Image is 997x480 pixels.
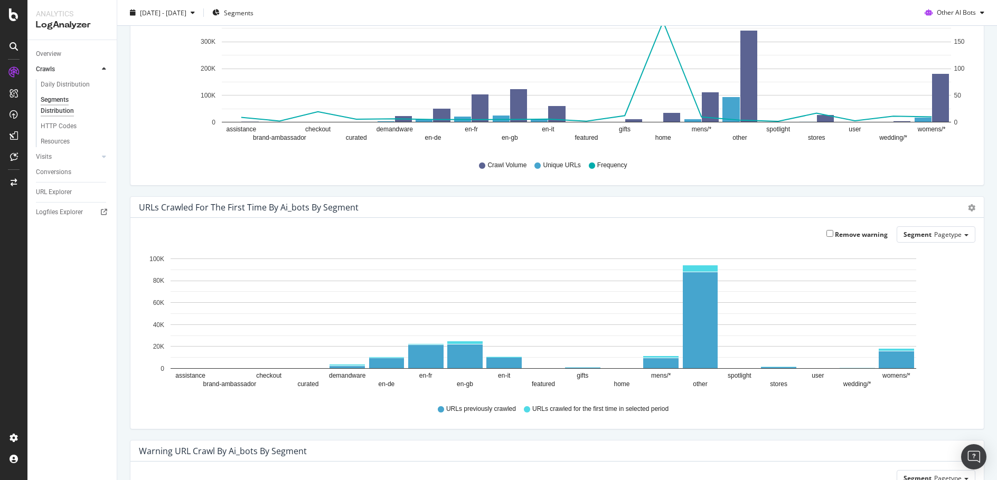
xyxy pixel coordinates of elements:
[532,381,555,388] text: featured
[954,65,965,73] text: 100
[203,381,257,388] text: brand-ambassador
[968,204,975,212] div: gear
[882,372,910,380] text: womens/*
[36,64,99,75] a: Crawls
[487,161,526,170] span: Crawl Volume
[41,136,109,147] a: Resources
[201,39,215,46] text: 300K
[140,8,186,17] span: [DATE] - [DATE]
[770,381,787,388] text: stores
[256,372,282,380] text: checkout
[36,64,55,75] div: Crawls
[465,126,478,133] text: en-fr
[577,372,588,380] text: gifts
[41,79,109,90] a: Daily Distribution
[36,187,72,198] div: URL Explorer
[693,381,707,388] text: other
[226,126,256,133] text: assistance
[139,202,359,213] div: URLs Crawled for the First Time by ai_bots by Segment
[208,4,258,21] button: Segments
[36,49,109,60] a: Overview
[36,19,108,31] div: LogAnalyzer
[954,39,965,46] text: 150
[126,4,199,21] button: [DATE] - [DATE]
[139,7,967,151] svg: A chart.
[201,92,215,99] text: 100K
[961,444,986,469] div: Open Intercom Messenger
[446,405,516,414] span: URLs previously crawled
[917,126,946,133] text: womens/*
[139,446,307,456] div: Warning URL Crawl by ai_bots by Segment
[41,121,77,132] div: HTTP Codes
[502,135,518,142] text: en-gb
[153,299,164,306] text: 60K
[812,372,824,380] text: user
[904,230,932,239] span: Segment
[36,151,52,162] div: Visits
[954,119,958,126] text: 0
[651,372,671,380] text: mens/*
[161,365,164,372] text: 0
[732,135,747,142] text: other
[692,126,712,133] text: mens/*
[139,251,967,395] svg: A chart.
[843,381,871,388] text: wedding/*
[212,119,215,126] text: 0
[655,135,671,142] text: home
[36,207,109,218] a: Logfiles Explorer
[619,126,631,133] text: gifts
[532,405,669,414] span: URLs crawled for the first time in selected period
[175,372,205,380] text: assistance
[377,126,413,133] text: demandware
[379,381,395,388] text: en-de
[808,135,825,142] text: stores
[201,65,215,73] text: 200K
[36,207,83,218] div: Logfiles Explorer
[934,230,962,239] span: Pagetype
[849,126,861,133] text: user
[153,343,164,351] text: 20K
[36,8,108,19] div: Analytics
[305,126,331,133] text: checkout
[457,381,473,388] text: en-gb
[614,381,630,388] text: home
[542,126,554,133] text: en-it
[149,255,164,263] text: 100K
[36,151,99,162] a: Visits
[766,126,790,133] text: spotlight
[954,92,962,99] text: 50
[937,8,976,17] span: Other AI Bots
[597,161,627,170] span: Frequency
[879,135,907,142] text: wedding/*
[36,167,109,178] a: Conversions
[153,277,164,285] text: 80K
[41,94,109,117] a: Segments Distribution
[920,4,989,21] button: Other AI Bots
[41,94,99,117] div: Segments Distribution
[826,230,833,237] input: Remove warning
[826,230,888,239] label: Remove warning
[419,372,432,380] text: en-fr
[224,8,253,17] span: Segments
[329,372,366,380] text: demandware
[728,372,751,380] text: spotlight
[253,135,306,142] text: brand-ambassador
[425,135,441,142] text: en-de
[543,161,580,170] span: Unique URLs
[498,372,511,380] text: en-it
[41,79,90,90] div: Daily Distribution
[41,136,70,147] div: Resources
[153,321,164,329] text: 40K
[36,187,109,198] a: URL Explorer
[41,121,109,132] a: HTTP Codes
[346,135,367,142] text: curated
[36,49,61,60] div: Overview
[297,381,318,388] text: curated
[36,167,71,178] div: Conversions
[575,135,598,142] text: featured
